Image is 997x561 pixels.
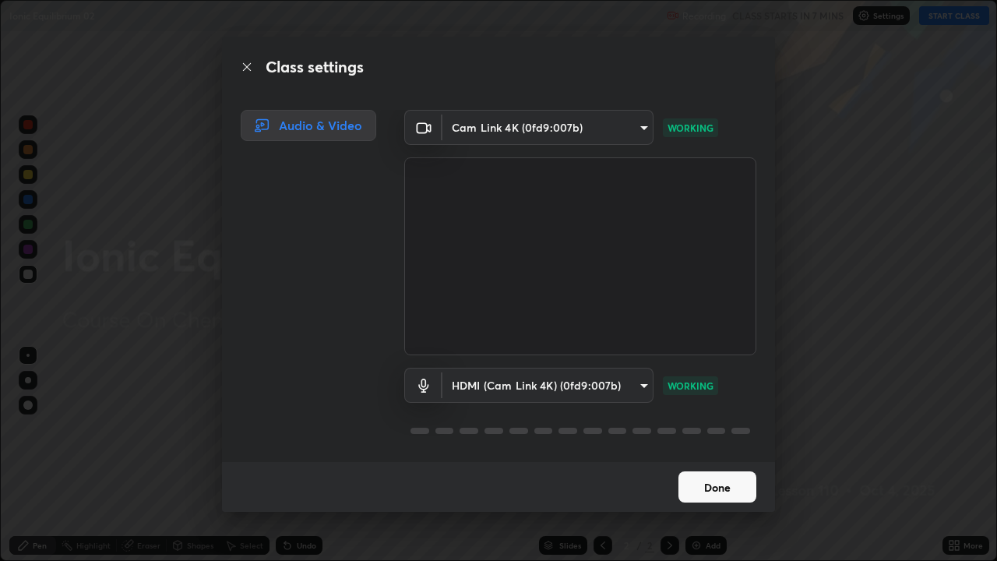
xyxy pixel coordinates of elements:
[668,121,713,135] p: WORKING
[668,379,713,393] p: WORKING
[442,368,654,403] div: Cam Link 4K (0fd9:007b)
[678,471,756,503] button: Done
[241,110,376,141] div: Audio & Video
[442,110,654,145] div: Cam Link 4K (0fd9:007b)
[266,55,364,79] h2: Class settings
